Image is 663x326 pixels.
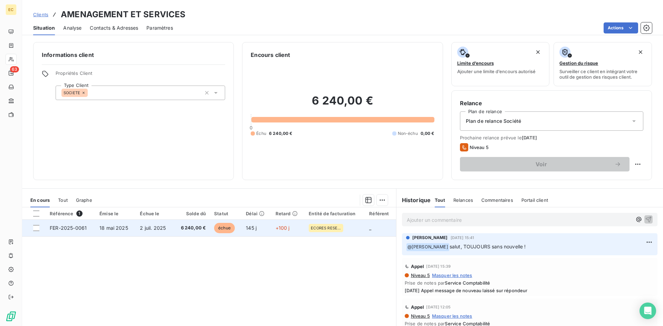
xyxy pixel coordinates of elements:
button: Gestion du risqueSurveiller ce client en intégrant votre outil de gestion des risques client. [554,42,652,86]
span: [DATE] [522,135,537,140]
span: Analyse [63,24,81,31]
span: Appel [411,264,424,269]
div: EC [6,4,17,15]
span: salut, TOUJOURS sans nouvelle ! [450,244,526,249]
div: Open Intercom Messenger [640,303,656,319]
h6: Historique [396,196,431,204]
span: Relances [453,197,473,203]
span: Commentaires [481,197,513,203]
div: Entité de facturation [309,211,361,216]
span: Non-échu [398,130,418,137]
span: 6 240,00 € [177,225,206,231]
h6: Encours client [251,51,290,59]
span: 2 juil. 2025 [140,225,166,231]
div: Délai [246,211,267,216]
button: Voir [460,157,630,171]
span: Surveiller ce client en intégrant votre outil de gestion des risques client. [559,69,646,80]
span: 145 j [246,225,257,231]
span: Service Comptabilité [445,280,490,286]
h6: Informations client [42,51,225,59]
span: [DATE] 12:05 [426,305,451,309]
div: Statut [214,211,238,216]
div: Émise le [99,211,132,216]
div: Retard [276,211,301,216]
span: échue [214,223,235,233]
h3: AMENAGEMENT ET SERVICES [61,8,185,21]
span: Appel [411,304,424,310]
span: Situation [33,24,55,31]
button: Actions [604,22,638,33]
span: [DATE] Appel message de nouveau laissé sur répondeur [405,288,655,293]
span: [PERSON_NAME] [412,235,448,241]
span: Prochaine relance prévue le [460,135,643,140]
span: 0,00 € [421,130,434,137]
span: En cours [30,197,50,203]
span: Gestion du risque [559,60,598,66]
div: Référent [369,211,392,216]
span: Contacts & Adresses [90,24,138,31]
button: Limite d’encoursAjouter une limite d’encours autorisé [451,42,550,86]
span: 1 [76,210,83,217]
span: Tout [58,197,68,203]
h6: Relance [460,99,643,107]
span: Portail client [521,197,548,203]
a: Clients [33,11,48,18]
div: Référence [50,210,91,217]
span: @ [PERSON_NAME] [406,243,449,251]
span: +100 j [276,225,290,231]
span: 18 mai 2025 [99,225,128,231]
h2: 6 240,00 € [251,94,434,115]
span: Paramètres [146,24,173,31]
span: Ajouter une limite d’encours autorisé [457,69,536,74]
span: 63 [10,66,19,72]
input: Ajouter une valeur [88,90,93,96]
div: Échue le [140,211,169,216]
span: Clients [33,12,48,17]
span: Masquer les notes [432,273,472,278]
span: _ [369,225,371,231]
span: Niveau 5 [410,313,430,319]
span: FER-2025-0061 [50,225,87,231]
div: Solde dû [177,211,206,216]
span: Niveau 5 [410,273,430,278]
span: 0 [250,125,252,130]
span: 6 240,00 € [269,130,292,137]
span: Niveau 5 [470,145,489,150]
span: Tout [435,197,445,203]
span: Échu [256,130,266,137]
span: Propriétés Client [56,70,225,80]
span: Graphe [76,197,92,203]
span: Voir [468,161,614,167]
span: SOCIETE [64,91,80,95]
span: Prise de notes par [405,280,655,286]
span: [DATE] 15:41 [451,236,474,240]
span: Plan de relance Société [466,118,521,125]
span: ECORES RESEAU [311,226,341,230]
span: [DATE] 15:39 [426,264,451,268]
span: Limite d’encours [457,60,494,66]
span: Masquer les notes [432,313,472,319]
img: Logo LeanPay [6,311,17,322]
